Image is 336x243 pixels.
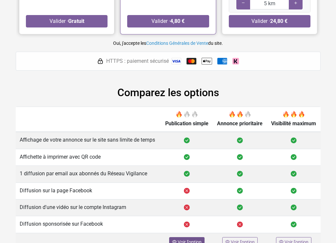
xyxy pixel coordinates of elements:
td: Diffusion sur la page Facebook [16,182,161,199]
button: Valider ·Gratuit [26,15,108,27]
strong: 24,80 € [270,18,287,24]
button: Valider ·24,80 € [228,15,310,27]
td: Affichette à imprimer avec QR code [16,149,161,165]
img: American Express [217,58,227,64]
img: HTTPS : paiement sécurisé [97,58,104,64]
td: Diffusion d'une vidéo sur le compte Instagram [16,199,161,216]
span: Publication simple [165,120,208,127]
strong: Gratuit [68,18,84,24]
small: Oui, j'accepte les du site. [113,41,223,46]
img: Mastercard [187,58,196,64]
td: Affichage de votre annonce sur le site sans limite de temps [16,132,161,149]
button: Valider ·4,80 € [127,15,209,27]
span: Annonce prioritaire [217,120,263,127]
span: HTTPS : paiement sécurisé [106,57,169,65]
h2: Comparez les options [16,86,321,99]
img: Visa [171,58,181,64]
img: Klarna [232,58,239,64]
td: 1 diffusion par email aux abonnés du Réseau Vigilance [16,166,161,182]
strong: 4,80 € [170,18,185,24]
td: Diffusion sponsorisée sur Facebook [16,216,161,233]
span: Visibilité maximum [271,120,316,127]
a: Conditions Générales de Vente [146,41,208,46]
img: Apple Pay [202,56,212,66]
